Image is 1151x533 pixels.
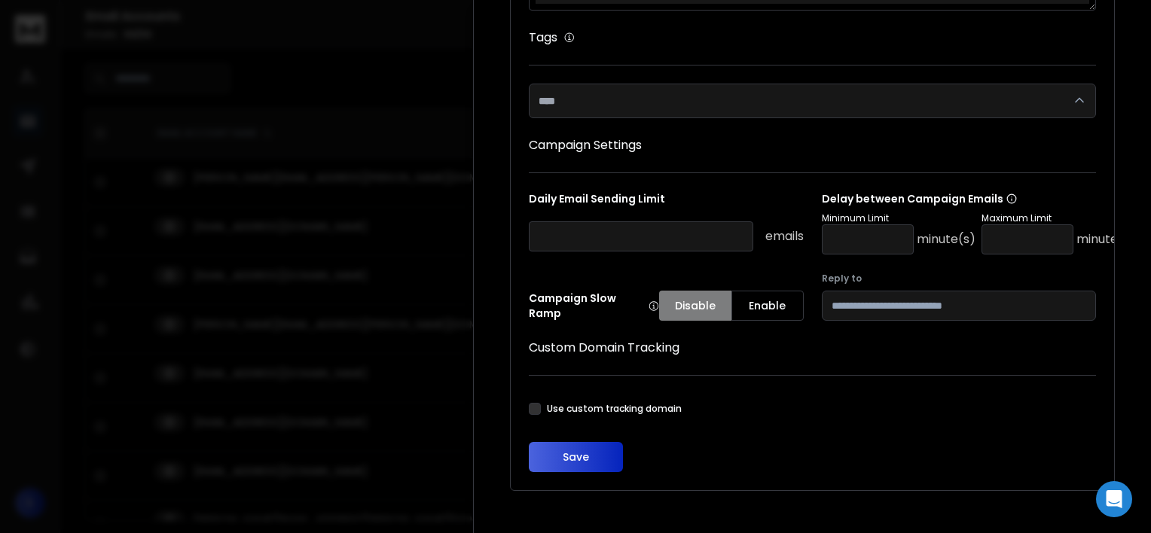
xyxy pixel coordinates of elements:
[547,403,682,415] label: Use custom tracking domain
[529,291,659,321] p: Campaign Slow Ramp
[1096,481,1132,517] div: Open Intercom Messenger
[822,273,1097,285] label: Reply to
[731,291,804,321] button: Enable
[822,191,1135,206] p: Delay between Campaign Emails
[1076,230,1135,248] p: minute(s)
[917,230,975,248] p: minute(s)
[659,291,731,321] button: Disable
[529,339,1096,357] h1: Custom Domain Tracking
[529,136,1096,154] h1: Campaign Settings
[822,212,975,224] p: Minimum Limit
[982,212,1135,224] p: Maximum Limit
[765,227,804,245] p: emails
[529,191,804,212] p: Daily Email Sending Limit
[529,29,557,47] h1: Tags
[529,442,623,472] button: Save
